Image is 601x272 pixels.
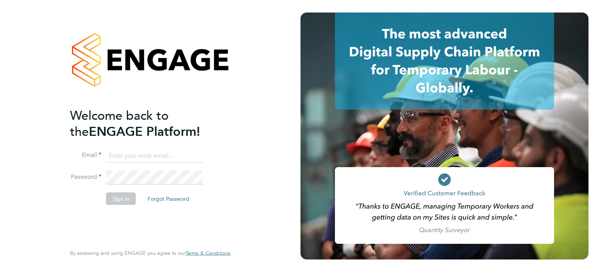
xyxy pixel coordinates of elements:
[70,107,223,139] h2: ENGAGE Platform!
[185,250,230,256] a: Terms & Conditions
[106,149,203,163] input: Enter your work email...
[185,250,230,256] span: Terms & Conditions
[141,193,196,205] button: Forgot Password
[70,250,230,256] span: By accessing and using ENGAGE you agree to our
[70,173,101,181] label: Password
[70,151,101,159] label: Email
[70,108,169,139] span: Welcome back to the
[106,193,136,205] button: Sign In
